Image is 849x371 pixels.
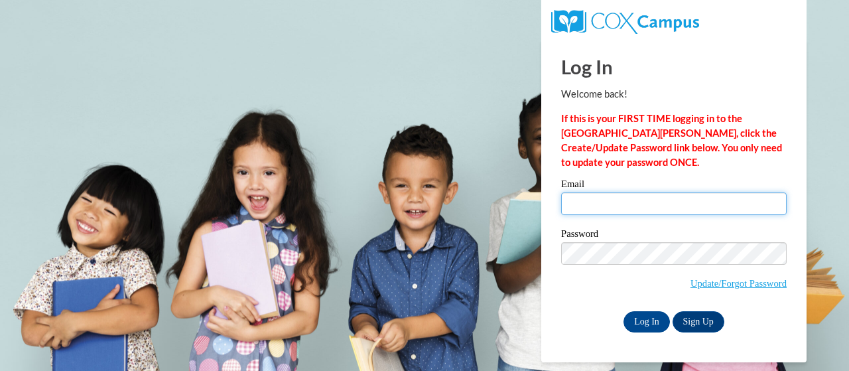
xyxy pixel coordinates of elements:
p: Welcome back! [561,87,787,102]
label: Password [561,229,787,242]
img: COX Campus [551,10,699,34]
a: COX Campus [551,15,699,27]
strong: If this is your FIRST TIME logging in to the [GEOGRAPHIC_DATA][PERSON_NAME], click the Create/Upd... [561,113,782,168]
input: Log In [623,311,670,333]
a: Update/Forgot Password [690,278,787,289]
a: Sign Up [673,311,724,333]
label: Email [561,179,787,192]
h1: Log In [561,53,787,80]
